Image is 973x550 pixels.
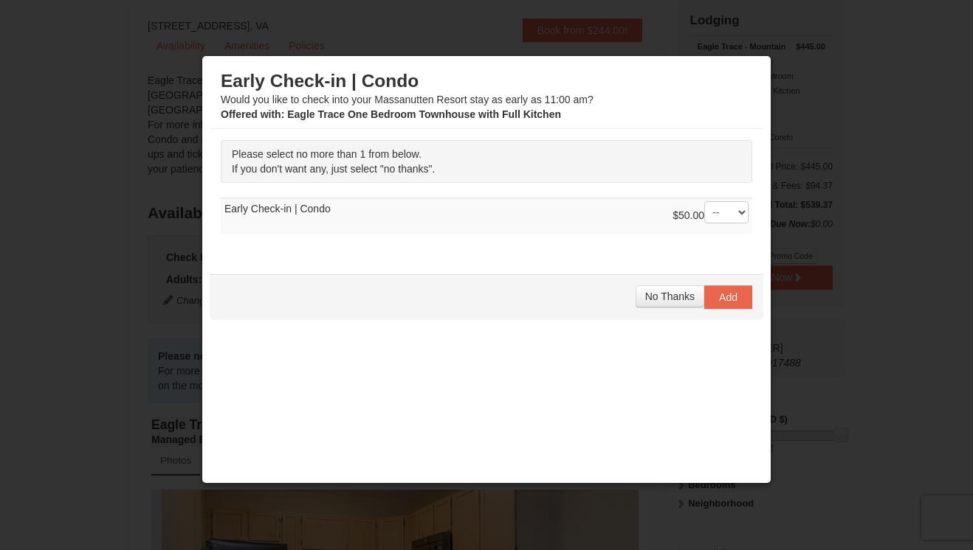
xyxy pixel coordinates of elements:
[645,290,695,302] span: No Thanks
[221,108,281,120] span: Offered with
[232,163,435,175] span: If you don't want any, just select "no thanks".
[221,70,752,122] div: Would you like to check into your Massanutten Resort stay as early as 11:00 am?
[221,70,752,92] h3: Early Check-in | Condo
[673,201,749,231] div: $50.00
[704,285,752,309] button: Add
[221,108,561,120] strong: : Eagle Trace One Bedroom Townhouse with Full Kitchen
[636,285,704,307] button: No Thanks
[221,198,752,234] td: Early Check-in | Condo
[719,291,738,303] span: Add
[232,148,422,160] span: Please select no more than 1 from below.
